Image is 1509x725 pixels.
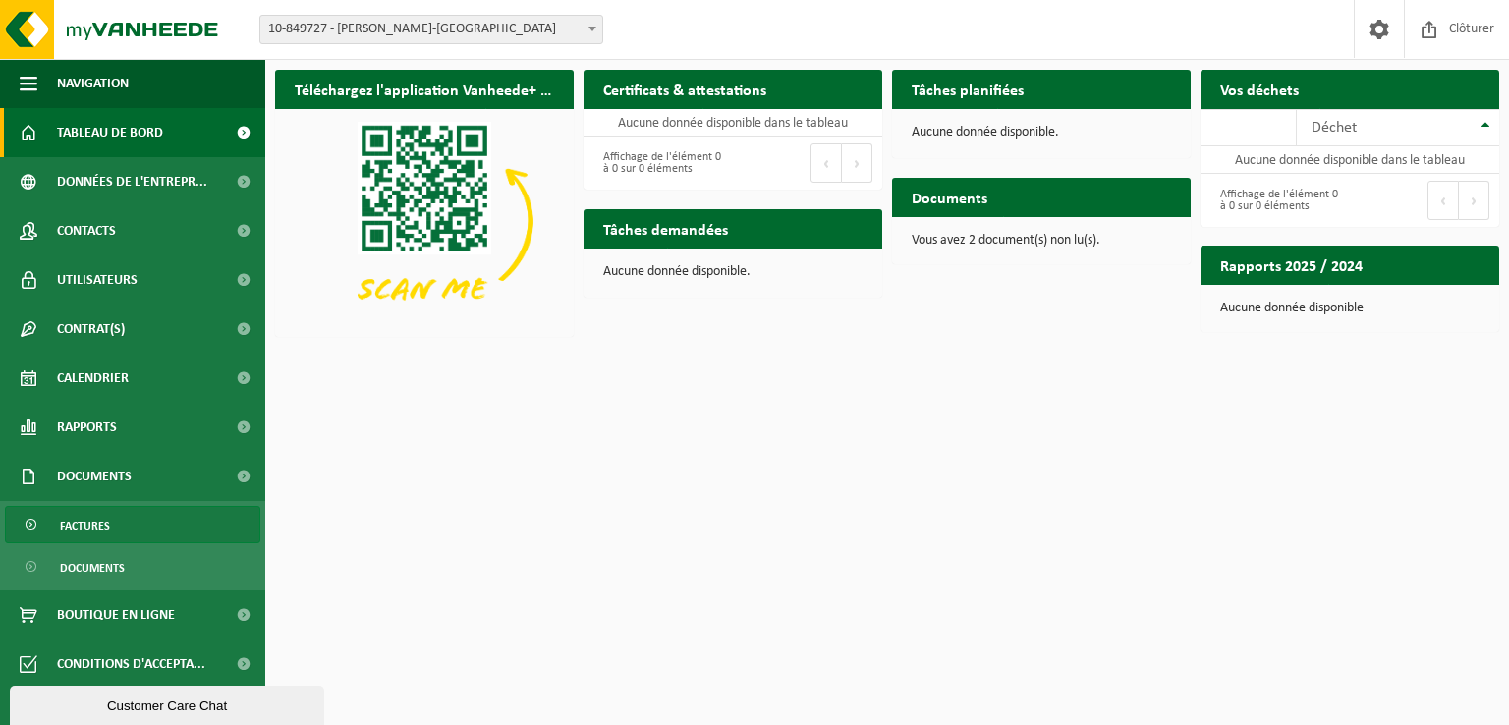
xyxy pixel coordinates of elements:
h2: Vos déchets [1201,70,1318,108]
span: Utilisateurs [57,255,138,305]
p: Vous avez 2 document(s) non lu(s). [912,234,1171,248]
button: Previous [810,143,842,183]
span: Navigation [57,59,129,108]
p: Aucune donnée disponible. [912,126,1171,139]
button: Previous [1427,181,1459,220]
span: Conditions d'accepta... [57,640,205,689]
span: Tableau de bord [57,108,163,157]
span: Déchet [1312,120,1357,136]
button: Next [842,143,872,183]
h2: Certificats & attestations [584,70,786,108]
p: Aucune donnée disponible [1220,302,1480,315]
span: Documents [60,549,125,586]
span: Contacts [57,206,116,255]
span: Calendrier [57,354,129,403]
span: Documents [57,452,132,501]
div: Affichage de l'élément 0 à 0 sur 0 éléments [593,141,723,185]
a: Documents [5,548,260,586]
h2: Tâches planifiées [892,70,1043,108]
iframe: chat widget [10,682,328,725]
span: Contrat(s) [57,305,125,354]
button: Next [1459,181,1489,220]
span: Données de l'entrepr... [57,157,207,206]
td: Aucune donnée disponible dans le tableau [1201,146,1499,174]
span: Rapports [57,403,117,452]
h2: Documents [892,178,1007,216]
h2: Téléchargez l'application Vanheede+ maintenant! [275,70,574,108]
a: Consulter les rapports [1328,284,1497,323]
h2: Tâches demandées [584,209,748,248]
h2: Rapports 2025 / 2024 [1201,246,1382,284]
span: 10-849727 - BIGLIA CHARLES - THOREMBAIS-LES-BÉGUINES [259,15,603,44]
span: 10-849727 - BIGLIA CHARLES - THOREMBAIS-LES-BÉGUINES [260,16,602,43]
div: Affichage de l'élément 0 à 0 sur 0 éléments [1210,179,1340,222]
a: Factures [5,506,260,543]
td: Aucune donnée disponible dans le tableau [584,109,882,137]
span: Boutique en ligne [57,590,175,640]
span: Factures [60,507,110,544]
img: Download de VHEPlus App [275,109,574,333]
p: Aucune donnée disponible. [603,265,863,279]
